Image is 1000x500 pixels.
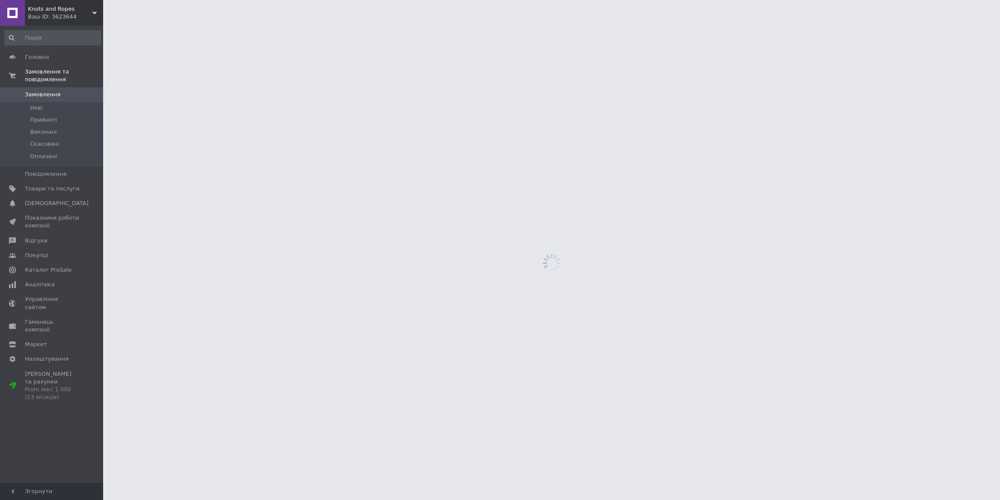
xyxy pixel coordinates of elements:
span: Показники роботи компанії [25,214,80,230]
input: Пошук [4,30,101,46]
span: Нові [30,104,43,112]
span: [DEMOGRAPHIC_DATA] [25,199,89,207]
span: Покупці [25,252,48,259]
span: Прийняті [30,116,57,124]
span: Налаштування [25,355,69,363]
span: Гаманець компанії [25,318,80,334]
div: Prom мікс 1 000 (13 місяців) [25,386,80,401]
div: Ваш ID: 3623644 [28,13,103,21]
span: Оплачені [30,153,57,160]
span: Товари та послуги [25,185,80,193]
span: Маркет [25,340,47,348]
span: Аналітика [25,281,55,288]
span: Відгуки [25,237,47,245]
span: [PERSON_NAME] та рахунки [25,370,80,402]
span: Knots and Ropes [28,5,92,13]
span: Каталог ProSale [25,266,71,274]
span: Замовлення [25,91,61,98]
img: spinner_grey-bg-hcd09dd2d8f1a785e3413b09b97f8118e7.gif [540,252,563,275]
span: Виконані [30,128,57,136]
span: Замовлення та повідомлення [25,68,103,83]
span: Управління сайтом [25,295,80,311]
span: Повідомлення [25,170,67,178]
span: Скасовані [30,140,59,148]
span: Головна [25,53,49,61]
